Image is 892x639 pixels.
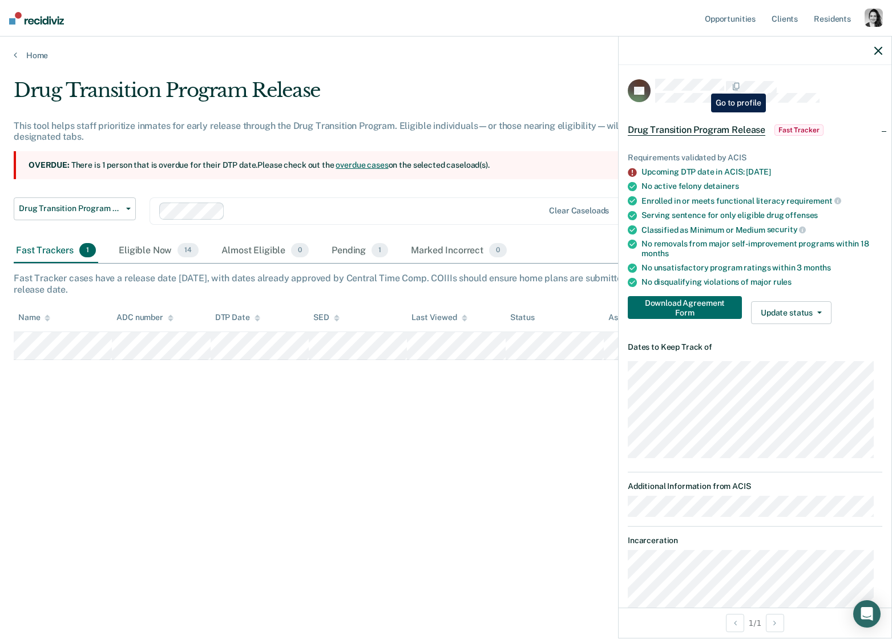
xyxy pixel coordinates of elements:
[19,204,122,213] span: Drug Transition Program Release
[853,600,881,628] div: Open Intercom Messenger
[14,238,98,264] div: Fast Trackers
[641,167,882,177] div: Upcoming DTP date in ACIS: [DATE]
[628,536,882,545] dt: Incarceration
[336,160,388,169] a: overdue cases
[14,273,878,294] div: Fast Tracker cases have a release date [DATE], with dates already approved by Central Time Comp. ...
[79,243,96,258] span: 1
[641,211,882,220] div: Serving sentence for only eligible drug
[773,277,792,286] span: rules
[628,342,882,352] dt: Dates to Keep Track of
[411,313,467,322] div: Last Viewed
[9,12,64,25] img: Recidiviz
[628,296,742,319] button: Download Agreement Form
[29,160,70,169] strong: Overdue:
[619,608,891,638] div: 1 / 1
[726,614,744,632] button: Previous Opportunity
[14,120,683,142] div: This tool helps staff prioritize inmates for early release through the Drug Transition Program. E...
[786,196,841,205] span: requirement
[641,225,882,235] div: Classified as Minimum or Medium
[785,211,818,220] span: offenses
[18,313,50,322] div: Name
[177,243,199,258] span: 14
[628,124,765,136] span: Drug Transition Program Release
[766,614,784,632] button: Next Opportunity
[641,263,882,273] div: No unsatisfactory program ratings within 3
[767,225,806,234] span: security
[409,238,509,264] div: Marked Incorrect
[313,313,340,322] div: SED
[489,243,507,258] span: 0
[549,206,609,216] div: Clear caseloads
[510,313,535,322] div: Status
[641,277,882,287] div: No disqualifying violations of major
[372,243,388,258] span: 1
[751,301,832,324] button: Update status
[641,239,882,258] div: No removals from major self-improvement programs within 18
[619,112,891,148] div: Drug Transition Program ReleaseFast Tracker
[641,249,669,258] span: months
[116,238,201,264] div: Eligible Now
[116,313,173,322] div: ADC number
[628,482,882,491] dt: Additional Information from ACIS
[608,313,662,322] div: Assigned to
[628,296,746,319] a: Navigate to form link
[641,196,882,206] div: Enrolled in or meets functional literacy
[219,238,311,264] div: Almost Eligible
[641,181,882,191] div: No active felony
[14,50,878,60] a: Home
[628,153,882,163] div: Requirements validated by ACIS
[804,263,831,272] span: months
[14,79,683,111] div: Drug Transition Program Release
[774,124,824,136] span: Fast Tracker
[704,181,739,191] span: detainers
[215,313,260,322] div: DTP Date
[329,238,390,264] div: Pending
[14,151,683,179] section: There is 1 person that is overdue for their DTP date. Please check out the on the selected caselo...
[291,243,309,258] span: 0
